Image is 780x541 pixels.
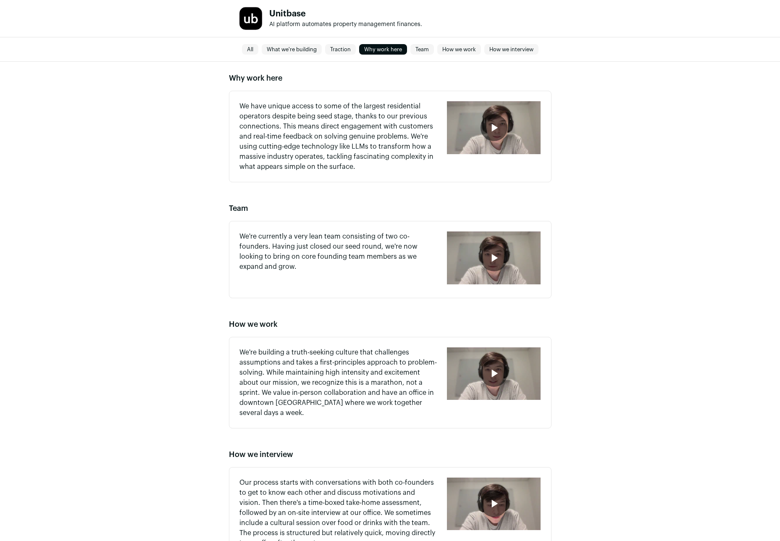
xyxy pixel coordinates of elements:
[229,72,552,84] h2: Why work here
[239,7,262,30] img: 507c7f162ae9245119f00bf8e57d82b875e7de5137840b21884cd0bcbfa05bfc.jpg
[325,45,356,55] a: Traction
[359,45,407,55] a: Why work here
[229,449,552,460] h2: How we interview
[229,318,552,330] h2: How we work
[262,45,322,55] a: What we're building
[269,10,422,18] h1: Unitbase
[229,202,552,214] h2: Team
[437,45,481,55] a: How we work
[269,21,422,27] span: AI platform automates property management finances.
[242,45,258,55] a: All
[239,231,437,272] p: We're currently a very lean team consisting of two co-founders. Having just closed our seed round...
[410,45,434,55] a: Team
[239,347,437,418] p: We're building a truth-seeking culture that challenges assumptions and takes a first-principles a...
[484,45,538,55] a: How we interview
[239,101,437,172] p: We have unique access to some of the largest residential operators despite being seed stage, than...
